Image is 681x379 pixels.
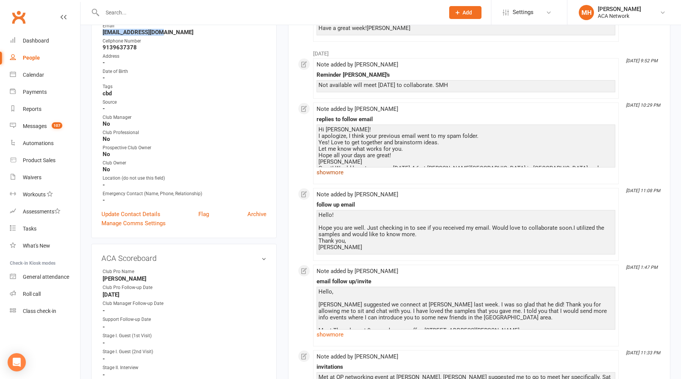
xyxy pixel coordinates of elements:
a: Manage Comms Settings [101,219,166,228]
strong: No [103,120,266,127]
strong: - [103,105,266,112]
strong: - [103,59,266,66]
div: Calendar [23,72,44,78]
div: Open Intercom Messenger [8,353,26,371]
i: [DATE] 1:47 PM [626,265,657,270]
div: Not available will meet [DATE] to collaborate. SMH [318,82,613,88]
div: Reminder [PERSON_NAME]'s [317,72,615,78]
div: Stage I. Guest (2nd Visit) [103,348,165,355]
strong: - [103,340,266,346]
div: Address [103,53,266,60]
a: Workouts [10,186,80,203]
div: Prospective Club Owner [103,144,266,152]
div: MH [579,5,594,20]
strong: cbd [103,90,266,97]
div: Club Professional [103,129,266,136]
a: Flag [198,210,209,219]
div: Tasks [23,226,36,232]
a: Class kiosk mode [10,303,80,320]
a: Payments [10,84,80,101]
a: Dashboard [10,32,80,49]
a: Calendar [10,66,80,84]
strong: - [103,182,266,188]
strong: No [103,136,266,142]
div: Roll call [23,291,41,297]
div: Hi [PERSON_NAME]! I apologize, I think your previous email went to my spam folder. Yes! Love to g... [318,126,613,191]
div: Payments [23,89,47,95]
div: Cellphone Number [103,38,266,45]
div: Club Manager Follow-up Date [103,300,165,307]
strong: - [103,324,266,330]
div: General attendance [23,274,69,280]
a: Clubworx [9,8,28,27]
strong: [DATE] [103,291,266,298]
strong: - [103,355,266,362]
div: Note added by [PERSON_NAME] [317,106,615,112]
div: What's New [23,243,50,249]
h3: ACA Scoreboard [101,254,266,262]
div: Club Owner [103,159,266,167]
div: Note added by [PERSON_NAME] [317,191,615,198]
div: email follow up/invite [317,278,615,285]
strong: - [103,74,266,81]
strong: 9139637378 [103,44,266,51]
strong: No [103,166,266,173]
div: Date of Birth [103,68,266,75]
li: [DATE] [298,46,660,58]
div: follow up email [317,202,615,208]
i: [DATE] 10:29 PM [626,103,660,108]
strong: - [103,307,266,314]
a: Reports [10,101,80,118]
div: [PERSON_NAME] [598,6,641,13]
div: Stage II. Interview [103,364,165,371]
a: People [10,49,80,66]
div: Support Follow-up Date [103,316,165,323]
a: Waivers [10,169,80,186]
a: Assessments [10,203,80,220]
div: Note added by [PERSON_NAME] [317,268,615,275]
span: Settings [513,4,534,21]
div: Product Sales [23,157,55,163]
button: Add [449,6,481,19]
a: Tasks [10,220,80,237]
a: show more [317,167,615,178]
div: Class check-in [23,308,56,314]
strong: [PERSON_NAME] [103,275,266,282]
div: Hello! Hope you are well. Just checking in to see if you received my email. Would love to collabo... [318,212,613,251]
div: replies to follow email [317,116,615,123]
a: What's New [10,237,80,254]
span: 107 [52,122,62,129]
a: Update Contact Details [101,210,160,219]
div: Waivers [23,174,41,180]
div: Email [103,22,266,30]
strong: - [103,371,266,378]
div: Emergency Contact (Name, Phone, Relationship) [103,190,266,197]
a: show more [317,329,615,340]
a: Automations [10,135,80,152]
div: Tags [103,83,266,90]
a: Product Sales [10,152,80,169]
div: Workouts [23,191,46,197]
div: Reports [23,106,41,112]
a: Archive [247,210,266,219]
div: Club Manager [103,114,266,121]
input: Search... [100,7,439,18]
i: [DATE] 11:33 PM [626,350,660,355]
i: [DATE] 11:08 PM [626,188,660,193]
div: Automations [23,140,54,146]
strong: No [103,151,266,158]
div: Club Pro Name [103,268,165,275]
div: Stage I. Guest (1st Visit) [103,332,165,340]
div: Note added by [PERSON_NAME] [317,62,615,68]
div: ACA Network [598,13,641,19]
strong: - [103,197,266,204]
div: Location (do not use this field) [103,175,266,182]
a: Roll call [10,286,80,303]
strong: [EMAIL_ADDRESS][DOMAIN_NAME] [103,29,266,36]
div: Messages [23,123,47,129]
span: Add [462,9,472,16]
a: Messages 107 [10,118,80,135]
div: Club Pro Follow-up Date [103,284,165,291]
div: Note added by [PERSON_NAME] [317,354,615,360]
div: invitations [317,364,615,370]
